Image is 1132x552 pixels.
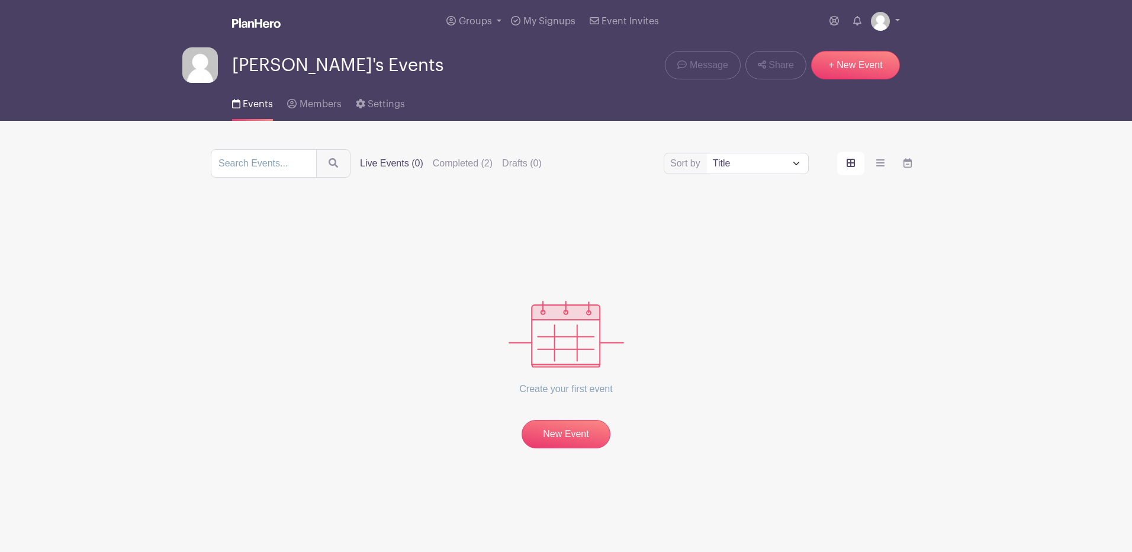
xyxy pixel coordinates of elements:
[871,12,890,31] img: default-ce2991bfa6775e67f084385cd625a349d9dcbb7a52a09fb2fda1e96e2d18dcdb.png
[690,58,728,72] span: Message
[811,51,900,79] a: + New Event
[522,420,610,448] a: New Event
[509,368,624,410] p: Create your first event
[665,51,740,79] a: Message
[232,56,443,75] span: [PERSON_NAME]'s Events
[368,100,405,109] span: Settings
[211,149,317,178] input: Search Events...
[360,156,551,171] div: filters
[300,100,342,109] span: Members
[356,83,405,121] a: Settings
[459,17,492,26] span: Groups
[745,51,806,79] a: Share
[182,47,218,83] img: default-ce2991bfa6775e67f084385cd625a349d9dcbb7a52a09fb2fda1e96e2d18dcdb.png
[837,152,921,175] div: order and view
[433,156,493,171] label: Completed (2)
[287,83,341,121] a: Members
[243,100,273,109] span: Events
[502,156,542,171] label: Drafts (0)
[523,17,575,26] span: My Signups
[768,58,794,72] span: Share
[509,301,624,368] img: events_empty-56550af544ae17c43cc50f3ebafa394433d06d5f1891c01edc4b5d1d59cfda54.svg
[232,83,273,121] a: Events
[670,156,704,171] label: Sort by
[360,156,423,171] label: Live Events (0)
[602,17,659,26] span: Event Invites
[232,18,281,28] img: logo_white-6c42ec7e38ccf1d336a20a19083b03d10ae64f83f12c07503d8b9e83406b4c7d.svg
